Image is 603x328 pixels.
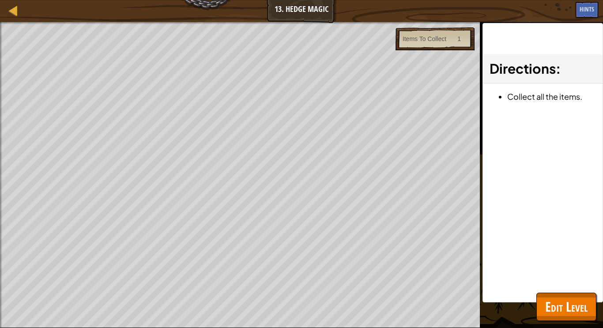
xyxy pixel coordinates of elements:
div: 1 [457,34,461,43]
li: Collect all the items. [507,90,596,103]
span: Edit Level [545,298,588,316]
span: Directions [490,60,556,77]
h3: : [490,59,596,79]
span: Hints [580,5,594,13]
button: Edit Level [536,293,596,321]
div: Items To Collect [403,34,446,43]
